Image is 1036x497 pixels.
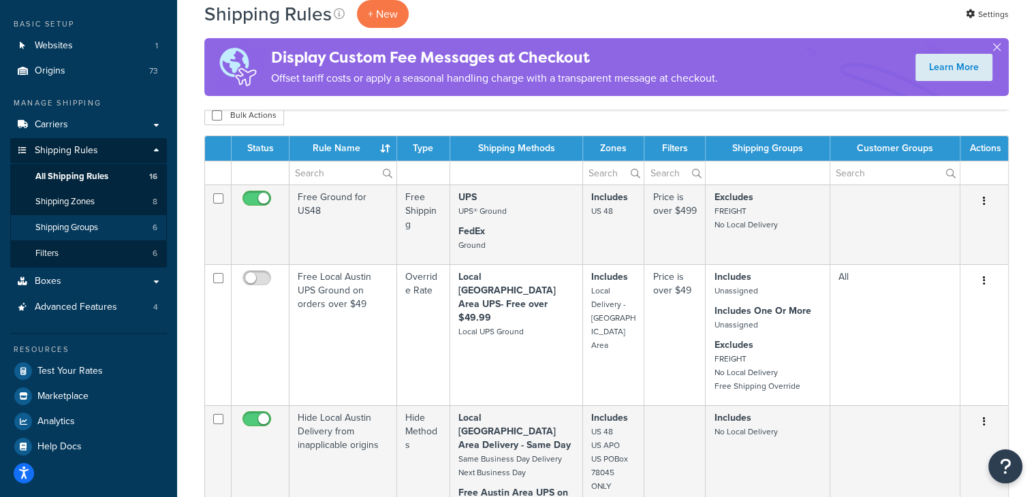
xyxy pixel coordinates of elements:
small: Unassigned [714,319,757,331]
span: Test Your Rates [37,366,103,377]
td: Price is over $49 [644,264,706,405]
td: Free Local Austin UPS Ground on orders over $49 [289,264,397,405]
td: Free Shipping [397,185,450,264]
li: Websites [10,33,167,59]
span: Shipping Zones [35,196,95,208]
small: Local Delivery - [GEOGRAPHIC_DATA] Area [591,285,635,351]
span: Advanced Features [35,302,117,313]
span: 6 [153,248,157,259]
a: Websites 1 [10,33,167,59]
h1: Shipping Rules [204,1,332,27]
th: Type [397,136,450,161]
a: Test Your Rates [10,359,167,383]
span: Marketplace [37,391,89,402]
a: Advanced Features 4 [10,295,167,320]
input: Search [644,161,705,185]
strong: Includes One Or More [714,304,811,318]
li: Shipping Groups [10,215,167,240]
td: Price is over $499 [644,185,706,264]
span: 16 [149,171,157,182]
div: Manage Shipping [10,97,167,109]
span: Carriers [35,119,68,131]
span: Origins [35,65,65,77]
small: Ground [458,239,486,251]
a: Marketplace [10,384,167,408]
th: Status [232,136,289,161]
small: Unassigned [714,285,757,297]
a: Settings [966,5,1009,24]
input: Search [583,161,644,185]
span: 4 [153,302,158,313]
th: Rule Name : activate to sort column ascending [289,136,397,161]
small: US 48 [591,205,613,217]
td: Free Ground for US48 [289,185,397,264]
span: 1 [155,40,158,52]
td: All [830,264,960,405]
div: Resources [10,344,167,355]
th: Customer Groups [830,136,960,161]
span: 8 [153,196,157,208]
p: Offset tariff costs or apply a seasonal handling charge with a transparent message at checkout. [271,69,718,88]
input: Search [830,161,960,185]
small: FREIGHT No Local Delivery Free Shipping Override [714,353,800,392]
a: Learn More [915,54,992,81]
strong: Includes [714,411,751,425]
th: Filters [644,136,706,161]
strong: Includes [591,270,628,284]
small: No Local Delivery [714,426,777,438]
small: UPS® Ground [458,205,507,217]
button: Bulk Actions [204,105,284,125]
span: Analytics [37,416,75,428]
span: Help Docs [37,441,82,453]
span: Websites [35,40,73,52]
strong: FedEx [458,224,485,238]
li: Advanced Features [10,295,167,320]
span: 6 [153,222,157,234]
li: Filters [10,241,167,266]
li: Shipping Rules [10,138,167,268]
strong: Includes [714,270,751,284]
strong: Excludes [714,338,753,352]
strong: Local [GEOGRAPHIC_DATA] Area Delivery - Same Day [458,411,571,452]
span: Shipping Rules [35,145,98,157]
img: duties-banner-06bc72dcb5fe05cb3f9472aba00be2ae8eb53ab6f0d8bb03d382ba314ac3c341.png [204,38,271,96]
strong: Includes [591,190,628,204]
strong: Local [GEOGRAPHIC_DATA] Area UPS- Free over $49.99 [458,270,556,325]
li: All Shipping Rules [10,164,167,189]
a: Help Docs [10,434,167,459]
small: US 48 US APO US POBox 78045 ONLY [591,426,628,492]
small: FREIGHT No Local Delivery [714,205,777,231]
button: Open Resource Center [988,449,1022,483]
span: 73 [149,65,158,77]
strong: UPS [458,190,477,204]
th: Actions [960,136,1008,161]
a: Filters 6 [10,241,167,266]
small: Local UPS Ground [458,325,524,338]
span: All Shipping Rules [35,171,108,182]
strong: Excludes [714,190,753,204]
li: Shipping Zones [10,189,167,214]
span: Filters [35,248,59,259]
a: Shipping Zones 8 [10,189,167,214]
th: Shipping Groups [706,136,830,161]
a: Carriers [10,112,167,138]
span: Shipping Groups [35,222,98,234]
a: Boxes [10,269,167,294]
th: Zones [583,136,644,161]
th: Shipping Methods [450,136,584,161]
li: Origins [10,59,167,84]
li: Analytics [10,409,167,434]
span: Boxes [35,276,61,287]
h4: Display Custom Fee Messages at Checkout [271,46,718,69]
a: Shipping Rules [10,138,167,163]
div: Basic Setup [10,18,167,30]
input: Search [289,161,396,185]
a: Shipping Groups 6 [10,215,167,240]
a: Origins 73 [10,59,167,84]
strong: Includes [591,411,628,425]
